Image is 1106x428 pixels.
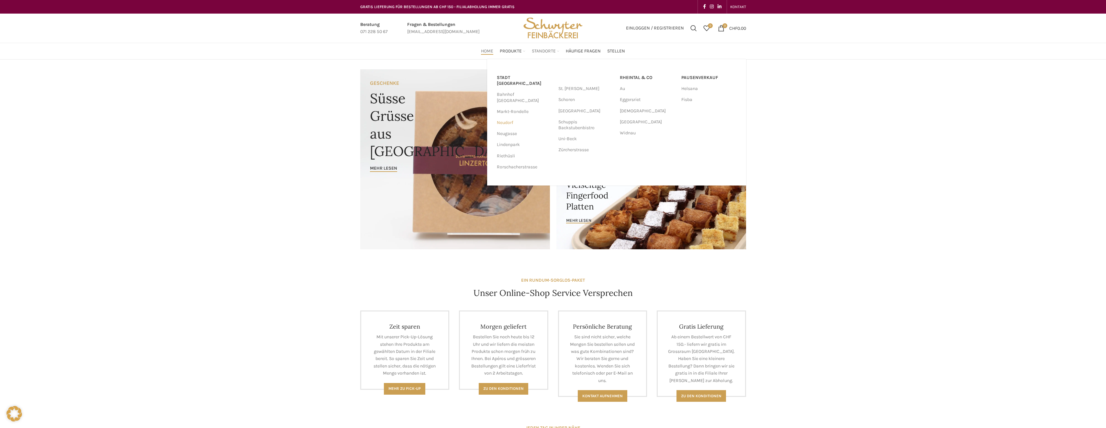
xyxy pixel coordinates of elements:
[730,5,746,9] span: KONTAKT
[620,128,675,139] a: Widnau
[729,25,737,31] span: CHF
[500,45,525,58] a: Produkte
[497,106,552,117] a: Markt-Rondelle
[708,2,716,11] a: Instagram social link
[729,25,746,31] bdi: 0.00
[360,5,515,9] span: GRATIS LIEFERUNG FÜR BESTELLUNGEN AB CHF 150 - FILIALABHOLUNG IMMER GRATIS
[681,94,736,105] a: Fisba
[558,144,613,155] a: Zürcherstrasse
[558,133,613,144] a: Uni-Beck
[470,323,538,330] h4: Morgen geliefert
[681,394,721,398] span: Zu den konditionen
[676,390,726,402] a: Zu den konditionen
[407,21,480,36] a: Infobox link
[479,383,528,395] a: Zu den Konditionen
[470,333,538,377] p: Bestellen Sie noch heute bis 12 Uhr und wir liefern die meisten Produkte schon morgen früh zu Ihn...
[360,21,388,36] a: Infobox link
[620,117,675,128] a: [GEOGRAPHIC_DATA]
[607,48,625,54] span: Stellen
[700,22,713,35] a: 0
[730,0,746,13] a: KONTAKT
[569,323,637,330] h4: Persönliche Beratung
[716,2,723,11] a: Linkedin social link
[481,48,493,54] span: Home
[558,94,613,105] a: Schoren
[700,22,713,35] div: Meine Wunschliste
[722,23,727,28] span: 0
[360,69,550,249] a: Banner link
[497,89,552,106] a: Bahnhof [GEOGRAPHIC_DATA]
[626,26,684,30] span: Einloggen / Registrieren
[623,22,687,35] a: Einloggen / Registrieren
[497,151,552,162] a: Riethüsli
[357,45,749,58] div: Main navigation
[371,333,439,377] p: Mit unserer Pick-Up-Lösung stehen Ihre Produkte am gewählten Datum in der Filiale bereit. So spar...
[566,45,601,58] a: Häufige Fragen
[371,323,439,330] h4: Zeit sparen
[481,45,493,58] a: Home
[708,23,713,28] span: 0
[681,83,736,94] a: Helsana
[497,128,552,139] a: Neugasse
[569,333,637,384] p: Sie sind nicht sicher, welche Mengen Sie bestellen sollen und was gute Kombinationen sind? Wir be...
[582,394,623,398] span: Kontakt aufnehmen
[532,48,556,54] span: Standorte
[681,72,736,83] a: Pausenverkauf
[607,45,625,58] a: Stellen
[497,162,552,173] a: Rorschacherstrasse
[578,390,627,402] a: Kontakt aufnehmen
[620,83,675,94] a: Au
[556,159,746,249] a: Banner link
[388,386,421,391] span: Mehr zu Pick-Up
[497,72,552,89] a: Stadt [GEOGRAPHIC_DATA]
[497,117,552,128] a: Neudorf
[521,25,585,30] a: Site logo
[727,0,749,13] div: Secondary navigation
[558,106,613,117] a: [GEOGRAPHIC_DATA]
[532,45,559,58] a: Standorte
[667,333,735,384] p: Ab einem Bestellwert von CHF 150.- liefern wir gratis im Grossraum [GEOGRAPHIC_DATA]. Haben Sie e...
[687,22,700,35] a: Suchen
[500,48,522,54] span: Produkte
[384,383,425,395] a: Mehr zu Pick-Up
[521,277,585,283] strong: EIN RUNDUM-SORGLOS-PAKET
[620,94,675,105] a: Eggersriet
[521,14,585,43] img: Bäckerei Schwyter
[558,83,613,94] a: St. [PERSON_NAME]
[701,2,708,11] a: Facebook social link
[474,287,633,299] h4: Unser Online-Shop Service Versprechen
[715,22,749,35] a: 0 CHF0.00
[566,48,601,54] span: Häufige Fragen
[483,386,524,391] span: Zu den Konditionen
[620,106,675,117] a: [DEMOGRAPHIC_DATA]
[620,72,675,83] a: RHEINTAL & CO
[667,323,735,330] h4: Gratis Lieferung
[497,139,552,150] a: Lindenpark
[558,117,613,133] a: Schuppis Backstubenbistro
